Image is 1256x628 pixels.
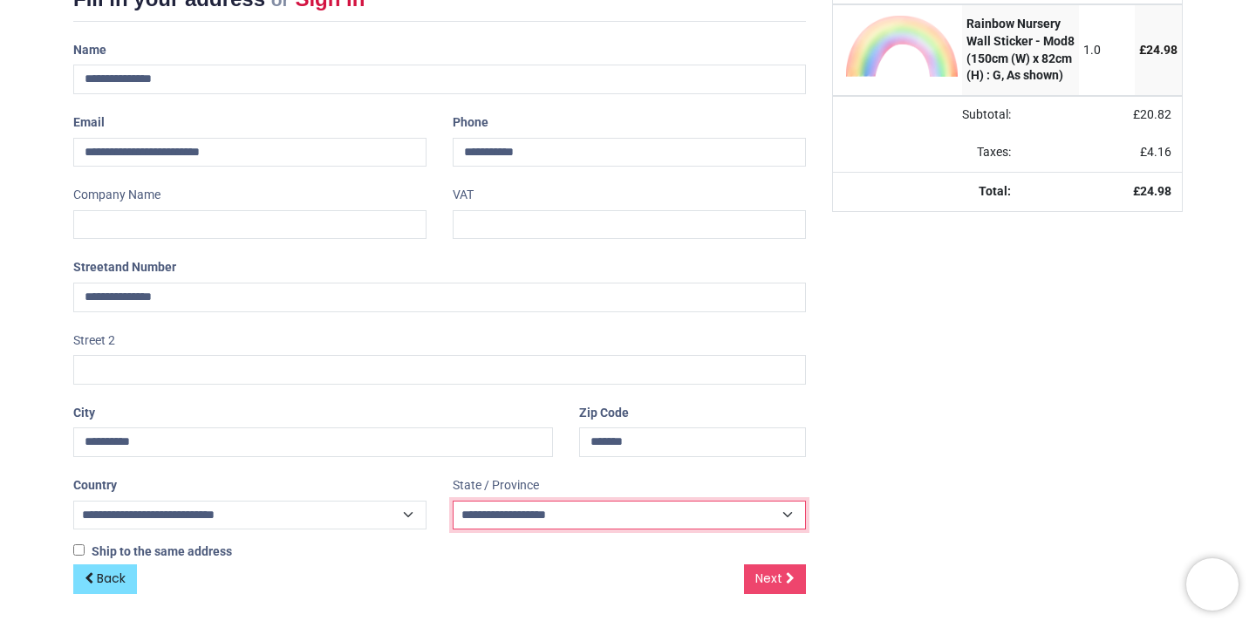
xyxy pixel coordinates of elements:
[73,253,176,283] label: Street
[453,181,474,210] label: VAT
[1140,107,1171,121] span: 20.82
[453,471,539,501] label: State / Province
[1083,42,1131,59] div: 1.0
[1186,558,1239,611] iframe: Brevo live chat
[744,564,806,594] a: Next
[73,108,105,138] label: Email
[73,564,137,594] a: Back
[453,108,488,138] label: Phone
[1133,107,1171,121] span: £
[966,17,1075,82] strong: Rainbow Nursery Wall Sticker - Mod8 (150cm (W) x 82cm (H) : G, As shown)
[97,570,126,587] span: Back
[1147,145,1171,159] span: 4.16
[579,399,629,428] label: Zip Code
[1139,43,1177,57] span: £
[73,36,106,65] label: Name
[833,96,1021,134] td: Subtotal:
[73,543,232,561] label: Ship to the same address
[979,184,1011,198] strong: Total:
[755,570,782,587] span: Next
[73,544,85,556] input: Ship to the same address
[108,260,176,274] span: and Number
[1146,43,1177,57] span: 24.98
[1140,184,1171,198] span: 24.98
[833,133,1021,172] td: Taxes:
[1133,184,1171,198] strong: £
[73,326,115,356] label: Street 2
[73,399,95,428] label: City
[846,16,958,77] img: UAAAABklEQVQDAInPUTg3YpcpAAAAAElFTkSuQmCC
[73,471,117,501] label: Country
[73,181,160,210] label: Company Name
[1140,145,1171,159] span: £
